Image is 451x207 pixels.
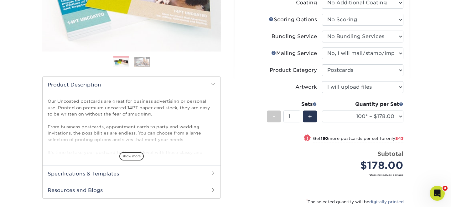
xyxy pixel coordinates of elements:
span: + [308,112,312,121]
div: Quantity per Set [322,101,403,108]
span: $43 [395,136,403,141]
small: The selected quantity will be [306,200,404,204]
small: *Does not include postage [245,173,403,177]
div: Scoring Options [269,16,317,23]
strong: 150 [321,136,328,141]
span: ! [307,135,308,141]
div: Artwork [295,83,317,91]
img: Postcards 01 [113,57,129,68]
div: Mailing Service [271,50,317,57]
p: Our Uncoated postcards are great for business advertising or personal use. Printed on premium unc... [48,98,215,162]
small: Get more postcards per set for [313,136,403,142]
a: digitally printed [369,200,404,204]
div: Bundling Service [272,33,317,40]
span: 4 [443,186,448,191]
h2: Resources and Blogs [43,182,220,198]
span: show more [119,152,144,160]
div: Product Category [270,67,317,74]
span: - [272,112,275,121]
img: Postcards 02 [134,57,150,67]
div: $178.00 [327,158,403,173]
div: Sets [267,101,317,108]
span: only [386,136,403,141]
strong: Subtotal [377,150,403,157]
iframe: Intercom live chat [430,186,445,201]
h2: Specifications & Templates [43,165,220,182]
h2: Product Description [43,77,220,93]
